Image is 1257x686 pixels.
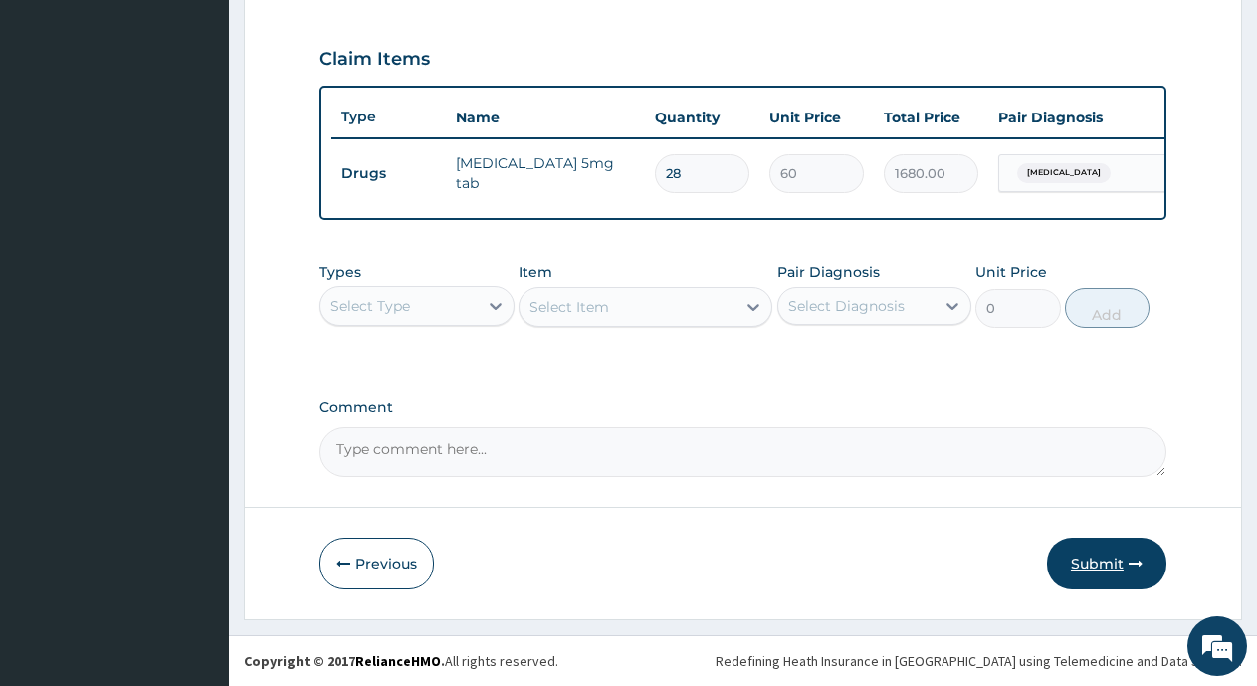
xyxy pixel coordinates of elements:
div: Redefining Heath Insurance in [GEOGRAPHIC_DATA] using Telemedicine and Data Science! [716,651,1242,671]
div: Minimize live chat window [326,10,374,58]
label: Item [519,262,552,282]
th: Quantity [645,98,759,137]
label: Types [319,264,361,281]
div: Select Diagnosis [788,296,905,316]
th: Pair Diagnosis [988,98,1207,137]
th: Type [331,99,446,135]
h3: Claim Items [319,49,430,71]
div: Select Type [330,296,410,316]
label: Comment [319,399,1166,416]
span: [MEDICAL_DATA] [1017,163,1111,183]
label: Unit Price [975,262,1047,282]
td: [MEDICAL_DATA] 5mg tab [446,143,645,203]
a: RelianceHMO [355,652,441,670]
button: Submit [1047,538,1166,589]
button: Previous [319,538,434,589]
textarea: Type your message and hit 'Enter' [10,467,379,537]
button: Add [1065,288,1150,328]
div: Chat with us now [104,112,334,137]
th: Total Price [874,98,988,137]
td: Drugs [331,155,446,192]
th: Name [446,98,645,137]
label: Pair Diagnosis [777,262,880,282]
footer: All rights reserved. [229,635,1257,686]
span: We're online! [115,212,275,413]
strong: Copyright © 2017 . [244,652,445,670]
th: Unit Price [759,98,874,137]
img: d_794563401_company_1708531726252_794563401 [37,100,81,149]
